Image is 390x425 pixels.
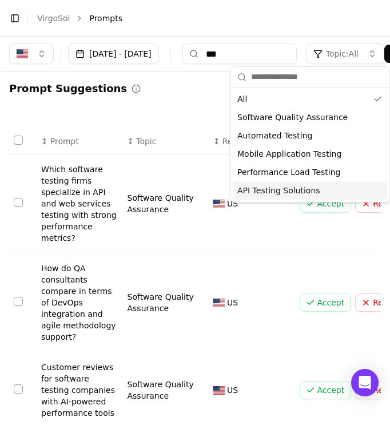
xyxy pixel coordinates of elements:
[17,48,28,59] img: United States
[37,13,70,24] a: VirgoSol
[128,192,205,215] div: Software Quality Assurance
[237,185,320,196] span: API Testing Solutions
[213,299,225,307] img: US flag
[68,43,159,64] button: [DATE] - [DATE]
[37,13,358,24] nav: breadcrumb
[213,386,225,395] img: US flag
[300,194,351,213] button: Accept
[14,384,23,394] button: Select row 3
[128,379,205,402] div: Software Quality Assurance
[209,129,295,154] th: Region
[14,136,23,145] button: Select all rows
[89,13,122,24] span: Prompts
[14,297,23,306] button: Select row 2
[222,136,250,147] span: Region
[9,81,127,97] h2: Prompt Suggestions
[50,136,79,147] span: Prompt
[237,166,340,178] span: Performance Load Testing
[237,130,312,141] span: Automated Testing
[41,164,118,244] div: Which software testing firms specialize in API and web services testing with strong performance m...
[237,93,247,105] span: All
[227,297,238,308] span: US
[136,136,156,147] span: Topic
[300,381,351,399] button: Accept
[213,200,225,208] img: US flag
[326,48,359,59] span: Topic: All
[37,129,123,154] th: Prompt
[41,263,118,343] div: How do QA consultants compare in terms of DevOps integration and agile methodology support?
[351,369,379,396] div: Open Intercom Messenger
[41,362,118,419] div: Customer reviews for software testing companies with AI-powered performance tools
[14,198,23,207] button: Select row 1
[41,136,118,147] div: ↕Prompt
[128,136,205,147] div: ↕Topic
[237,148,341,160] span: Mobile Application Testing
[213,136,290,147] div: ↕Region
[227,384,238,396] span: US
[123,129,209,154] th: Topic
[128,291,205,314] div: Software Quality Assurance
[237,112,348,123] span: Software Quality Assurance
[230,88,389,202] div: Suggestions
[227,198,238,209] span: US
[300,293,351,312] button: Accept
